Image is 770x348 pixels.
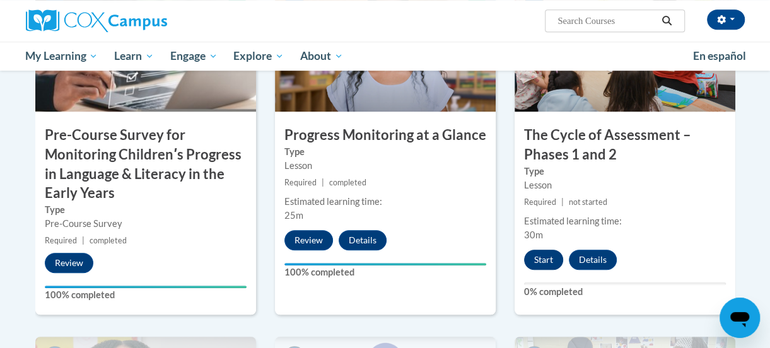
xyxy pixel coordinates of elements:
span: | [82,236,85,245]
img: Cox Campus [26,9,167,32]
a: Engage [162,42,226,71]
label: 100% completed [284,265,486,279]
span: Engage [170,49,218,64]
label: Type [284,145,486,159]
button: Search [657,13,676,28]
span: Explore [233,49,284,64]
span: Required [45,236,77,245]
label: 100% completed [45,288,247,302]
a: Explore [225,42,292,71]
span: completed [329,178,366,187]
span: Required [284,178,317,187]
span: En español [693,49,746,62]
span: My Learning [25,49,98,64]
button: Details [339,230,387,250]
div: Main menu [16,42,754,71]
span: completed [90,236,127,245]
div: Estimated learning time: [524,214,726,228]
div: Lesson [524,178,726,192]
div: Your progress [45,286,247,288]
span: | [322,178,324,187]
h3: Pre-Course Survey for Monitoring Childrenʹs Progress in Language & Literacy in the Early Years [35,125,256,203]
button: Review [45,253,93,273]
a: My Learning [18,42,107,71]
a: En español [685,43,754,69]
a: About [292,42,351,71]
span: not started [569,197,607,207]
span: About [300,49,343,64]
label: Type [524,165,726,178]
button: Review [284,230,333,250]
span: Required [524,197,556,207]
h3: Progress Monitoring at a Glance [275,125,496,145]
h3: The Cycle of Assessment – Phases 1 and 2 [515,125,735,165]
span: Learn [114,49,154,64]
div: Your progress [284,263,486,265]
span: | [561,197,564,207]
a: Cox Campus [26,9,253,32]
iframe: Button to launch messaging window [720,298,760,338]
label: 0% completed [524,285,726,299]
div: Estimated learning time: [284,195,486,209]
span: 25m [284,210,303,221]
span: 30m [524,229,543,240]
div: Pre-Course Survey [45,217,247,231]
button: Details [569,250,617,270]
label: Type [45,203,247,217]
a: Learn [106,42,162,71]
button: Account Settings [707,9,745,30]
button: Start [524,250,563,270]
div: Lesson [284,159,486,173]
input: Search Courses [556,13,657,28]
